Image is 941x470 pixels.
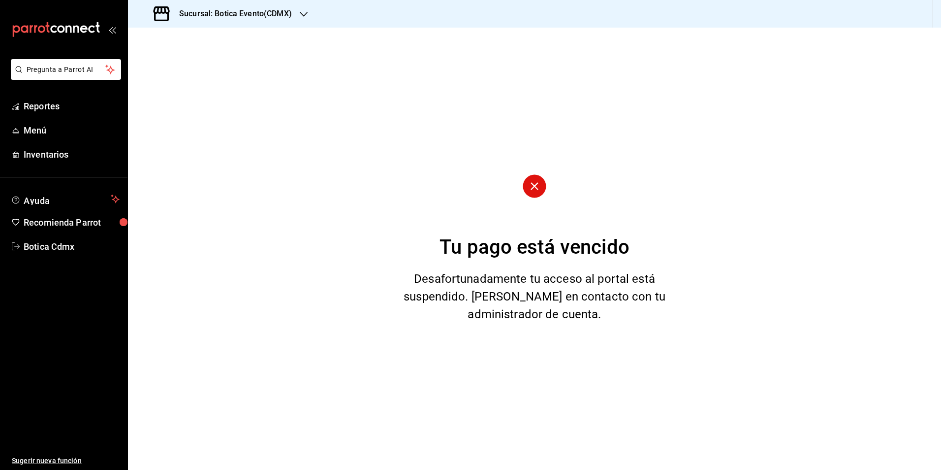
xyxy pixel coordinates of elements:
[24,216,120,229] span: Recomienda Parrot
[24,100,120,113] span: Reportes
[12,456,120,466] span: Sugerir nueva función
[24,240,120,253] span: Botica Cdmx
[27,65,106,75] span: Pregunta a Parrot AI
[24,124,120,137] span: Menú
[7,71,121,82] a: Pregunta a Parrot AI
[108,26,116,34] button: open_drawer_menu
[401,270,668,323] div: Desafortunadamente tu acceso al portal está suspendido. [PERSON_NAME] en contacto con tu administ...
[439,233,629,262] div: Tu pago está vencido
[171,8,292,20] h3: Sucursal: Botica Evento(CDMX)
[11,59,121,80] button: Pregunta a Parrot AI
[24,193,107,205] span: Ayuda
[24,148,120,161] span: Inventarios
